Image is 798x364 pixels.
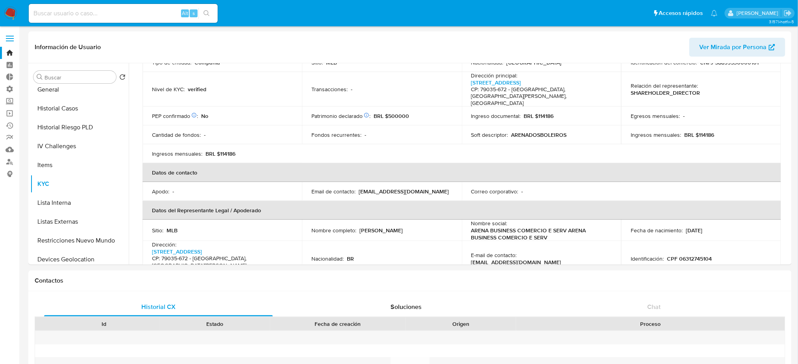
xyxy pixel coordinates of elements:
p: - [351,86,352,93]
p: BRL $114186 [524,112,554,119]
button: IV Challenges [30,137,129,156]
h1: Contactos [35,277,785,285]
button: Items [30,156,129,175]
p: Patrimonio declarado : [311,112,370,119]
p: Egresos mensuales : [631,112,680,119]
a: Salir [784,9,792,17]
p: Soft descriptor : [471,131,508,138]
p: Fecha de nacimiento : [631,227,683,234]
p: Ingresos mensuales : [152,150,202,157]
div: Fecha de creación [276,320,400,328]
p: ARENADOSBOLEIROS [511,131,567,138]
input: Buscar [44,74,113,81]
button: search-icon [198,8,215,19]
p: manuel.flocco@mercadolibre.com [737,9,781,17]
p: - [365,131,366,138]
p: Nombre social : [471,220,507,227]
p: Ingresos mensuales : [631,131,681,138]
p: ARENA BUSINESS COMERCIO E SERV ARENA BUSINESS COMERCIO E SERV [471,227,609,241]
span: Accesos rápidos [659,9,703,17]
p: Dirección principal : [471,72,518,79]
a: [STREET_ADDRESS] [152,248,202,256]
h4: CP: 79035-672 - [GEOGRAPHIC_DATA], [GEOGRAPHIC_DATA][PERSON_NAME], [GEOGRAPHIC_DATA] [152,255,289,276]
p: Tipo de entidad : [152,59,191,66]
p: No [201,112,208,119]
p: MLB [326,59,337,66]
p: BRL $500000 [374,112,409,119]
p: BR [347,255,354,262]
p: Apodo : [152,188,169,195]
div: Proceso [522,320,779,328]
button: Listas Externas [30,212,129,231]
button: Buscar [37,74,43,80]
p: Nacionalidad : [311,255,344,262]
p: verified [188,86,206,93]
span: Alt [182,9,188,17]
p: Identificación : [631,255,664,262]
p: PEP confirmado : [152,112,198,119]
span: Chat [647,302,661,311]
a: Notificaciones [711,10,718,17]
p: Nivel de KYC : [152,86,185,93]
p: [DATE] [686,227,702,234]
p: [GEOGRAPHIC_DATA] [507,59,562,66]
p: CPF 06312745104 [667,255,712,262]
p: Transacciones : [311,86,348,93]
p: BRL $114186 [684,131,714,138]
button: Volver al orden por defecto [119,74,126,83]
p: Identificación del comercio : [631,59,697,66]
span: Soluciones [391,302,422,311]
th: Datos de contacto [143,163,781,182]
button: Ver Mirada por Persona [689,38,785,57]
button: Historial Riesgo PLD [30,118,129,137]
p: BRL $114186 [206,150,235,157]
p: Ingreso documental : [471,112,521,119]
p: E-mail de contacto : [471,252,517,259]
h1: Información de Usuario [35,43,101,51]
p: - [522,188,523,195]
p: Dirección : [152,241,176,248]
span: s [193,9,195,17]
p: MLB [167,227,178,234]
input: Buscar usuario o caso... [29,8,218,18]
p: Correo corporativo : [471,188,518,195]
p: [EMAIL_ADDRESS][DOMAIN_NAME] [359,188,449,195]
p: [PERSON_NAME] [359,227,403,234]
div: Estado [165,320,265,328]
button: Devices Geolocation [30,250,129,269]
p: Sitio : [152,227,163,234]
button: Lista Interna [30,193,129,212]
span: Historial CX [141,302,176,311]
button: Restricciones Nuevo Mundo [30,231,129,250]
th: Datos del Representante Legal / Apoderado [143,201,781,220]
p: Cantidad de fondos : [152,131,201,138]
h4: CP: 79035-672 - [GEOGRAPHIC_DATA], [GEOGRAPHIC_DATA][PERSON_NAME], [GEOGRAPHIC_DATA] [471,86,609,107]
p: Fondos recurrentes : [311,131,361,138]
p: - [172,188,174,195]
p: - [204,131,206,138]
span: Ver Mirada por Persona [700,38,767,57]
p: Email de contacto : [311,188,355,195]
p: SHAREHOLDER_DIRECTOR [631,89,700,96]
div: Origen [411,320,511,328]
button: Historial Casos [30,99,129,118]
p: - [683,112,685,119]
button: General [30,80,129,99]
a: [STREET_ADDRESS] [471,79,521,86]
p: Nacionalidad : [471,59,504,66]
p: CNPJ 58899530000101 [700,59,759,66]
p: Sitio : [311,59,323,66]
p: Nombre completo : [311,227,356,234]
p: Relación del representante : [631,82,698,89]
button: KYC [30,175,129,193]
p: Compañia [194,59,220,66]
div: Id [54,320,154,328]
p: [EMAIL_ADDRESS][DOMAIN_NAME] [471,259,561,266]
